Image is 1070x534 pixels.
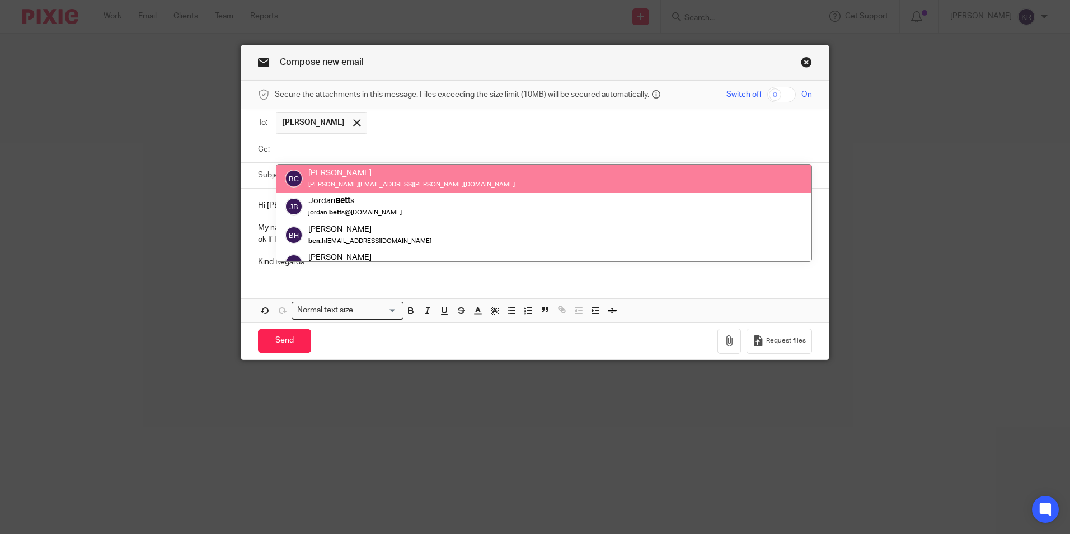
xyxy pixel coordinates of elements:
[285,170,303,188] img: svg%3E
[258,222,812,245] p: My name is [PERSON_NAME] and I am one of the accountants at [GEOGRAPHIC_DATA]. Unfortunately [PER...
[356,305,397,316] input: Search for option
[308,238,431,244] small: [EMAIL_ADDRESS][DOMAIN_NAME]
[308,196,402,207] div: Jordan s
[294,305,355,316] span: Normal text size
[258,200,812,211] p: Hi [PERSON_NAME],
[308,181,515,188] small: [PERSON_NAME][EMAIL_ADDRESS][PERSON_NAME][DOMAIN_NAME]
[308,252,431,263] div: [PERSON_NAME]
[747,329,811,354] button: Request files
[258,144,270,155] label: Cc:
[285,198,303,216] img: svg%3E
[308,210,402,216] small: jordan. s@[DOMAIN_NAME]
[308,167,515,179] div: [PERSON_NAME]
[801,57,812,72] a: Close this dialog window
[801,89,812,100] span: On
[308,238,326,244] em: ben.h
[258,117,270,128] label: To:
[258,256,812,268] p: Kind Regards
[308,224,431,235] div: [PERSON_NAME]
[285,254,303,272] img: svg%3E
[292,302,403,319] div: Search for option
[726,89,762,100] span: Switch off
[258,170,287,181] label: Subject:
[329,210,341,216] em: bett
[285,226,303,244] img: svg%3E
[335,197,350,205] em: Bett
[275,89,649,100] span: Secure the attachments in this message. Files exceeding the size limit (10MB) will be secured aut...
[280,58,364,67] span: Compose new email
[282,117,345,128] span: [PERSON_NAME]
[766,336,806,345] span: Request files
[258,329,311,353] input: Send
